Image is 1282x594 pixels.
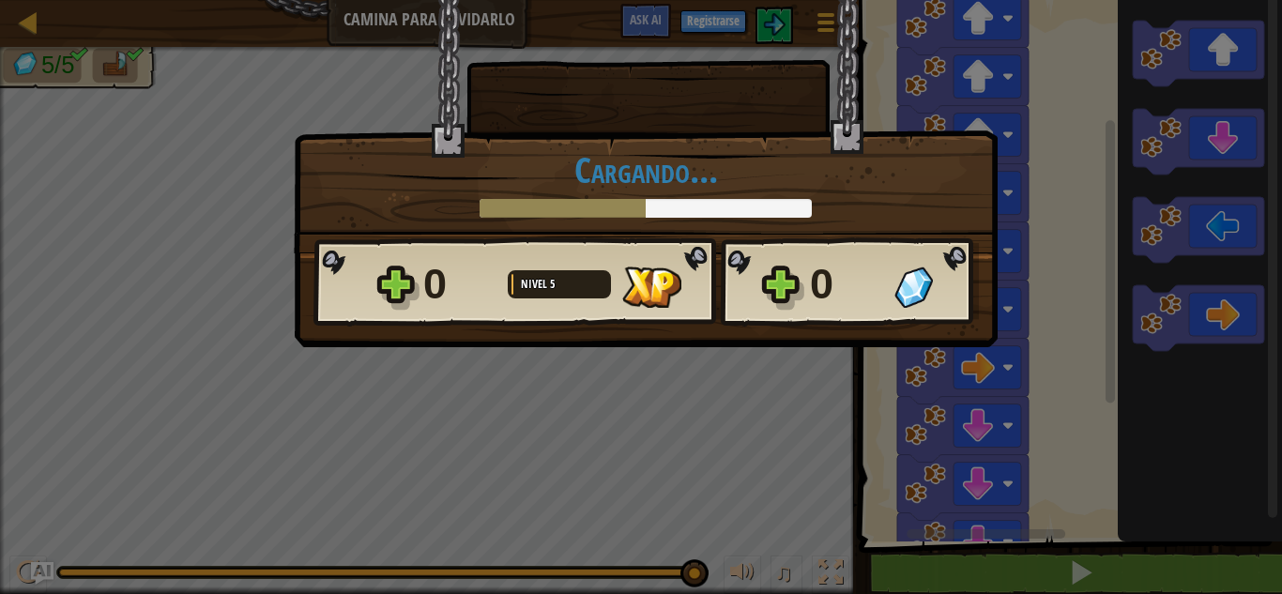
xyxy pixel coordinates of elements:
[622,267,681,308] img: XP Conseguida
[810,254,883,314] div: 0
[894,267,933,308] img: Gemas Conseguidas
[550,276,556,292] span: 5
[423,254,496,314] div: 0
[313,150,978,190] h1: Cargando...
[521,276,550,292] span: Nivel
